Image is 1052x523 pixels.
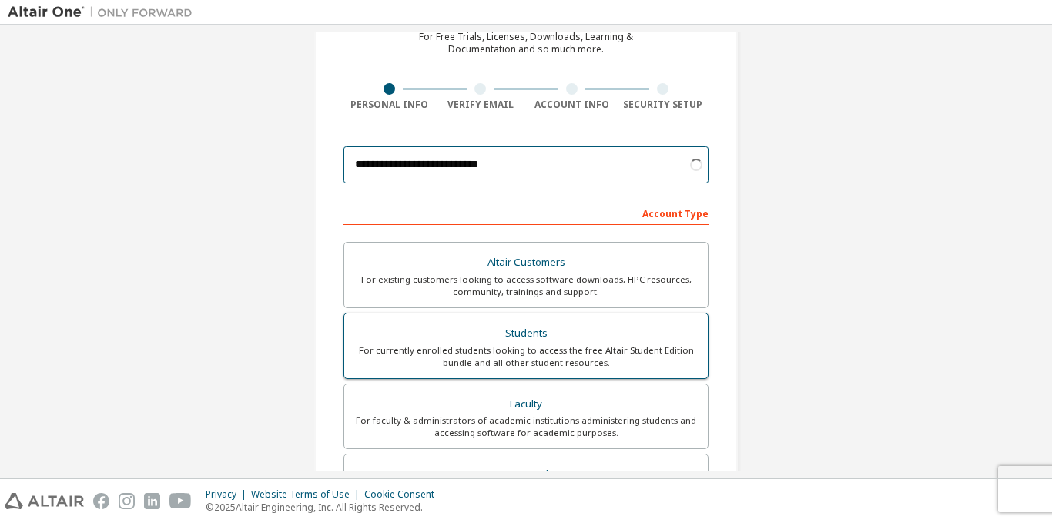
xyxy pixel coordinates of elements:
div: Faculty [353,394,699,415]
div: Account Info [526,99,618,111]
div: Security Setup [618,99,709,111]
img: youtube.svg [169,493,192,509]
div: Website Terms of Use [251,488,364,501]
div: Account Type [343,200,709,225]
div: For currently enrolled students looking to access the free Altair Student Edition bundle and all ... [353,344,699,369]
p: © 2025 Altair Engineering, Inc. All Rights Reserved. [206,501,444,514]
div: For existing customers looking to access software downloads, HPC resources, community, trainings ... [353,273,699,298]
div: Privacy [206,488,251,501]
img: altair_logo.svg [5,493,84,509]
div: Altair Customers [353,252,699,273]
div: Personal Info [343,99,435,111]
img: instagram.svg [119,493,135,509]
div: Cookie Consent [364,488,444,501]
img: facebook.svg [93,493,109,509]
div: Verify Email [435,99,527,111]
img: linkedin.svg [144,493,160,509]
div: Students [353,323,699,344]
div: Everyone else [353,464,699,485]
img: Altair One [8,5,200,20]
div: For faculty & administrators of academic institutions administering students and accessing softwa... [353,414,699,439]
div: For Free Trials, Licenses, Downloads, Learning & Documentation and so much more. [419,31,633,55]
